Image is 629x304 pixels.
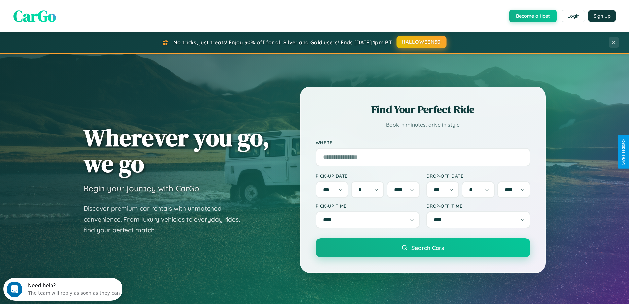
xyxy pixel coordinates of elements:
[84,124,270,177] h1: Wherever you go, we go
[426,203,530,209] label: Drop-off Time
[173,39,393,46] span: No tricks, just treats! Enjoy 30% off for all Silver and Gold users! Ends [DATE] 1pm PT.
[84,183,199,193] h3: Begin your journey with CarGo
[426,173,530,179] label: Drop-off Date
[25,6,117,11] div: Need help?
[588,10,616,22] button: Sign Up
[316,173,420,179] label: Pick-up Date
[3,278,122,301] iframe: Intercom live chat discovery launcher
[562,10,585,22] button: Login
[25,11,117,18] div: The team will reply as soon as they can
[316,140,530,145] label: Where
[397,36,447,48] button: HALLOWEEN30
[509,10,557,22] button: Become a Host
[84,203,249,236] p: Discover premium car rentals with unmatched convenience. From luxury vehicles to everyday rides, ...
[411,244,444,251] span: Search Cars
[3,3,123,21] div: Open Intercom Messenger
[316,102,530,117] h2: Find Your Perfect Ride
[316,203,420,209] label: Pick-up Time
[316,238,530,257] button: Search Cars
[7,282,22,297] iframe: Intercom live chat
[13,5,56,27] span: CarGo
[621,139,626,165] div: Give Feedback
[316,120,530,130] p: Book in minutes, drive in style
